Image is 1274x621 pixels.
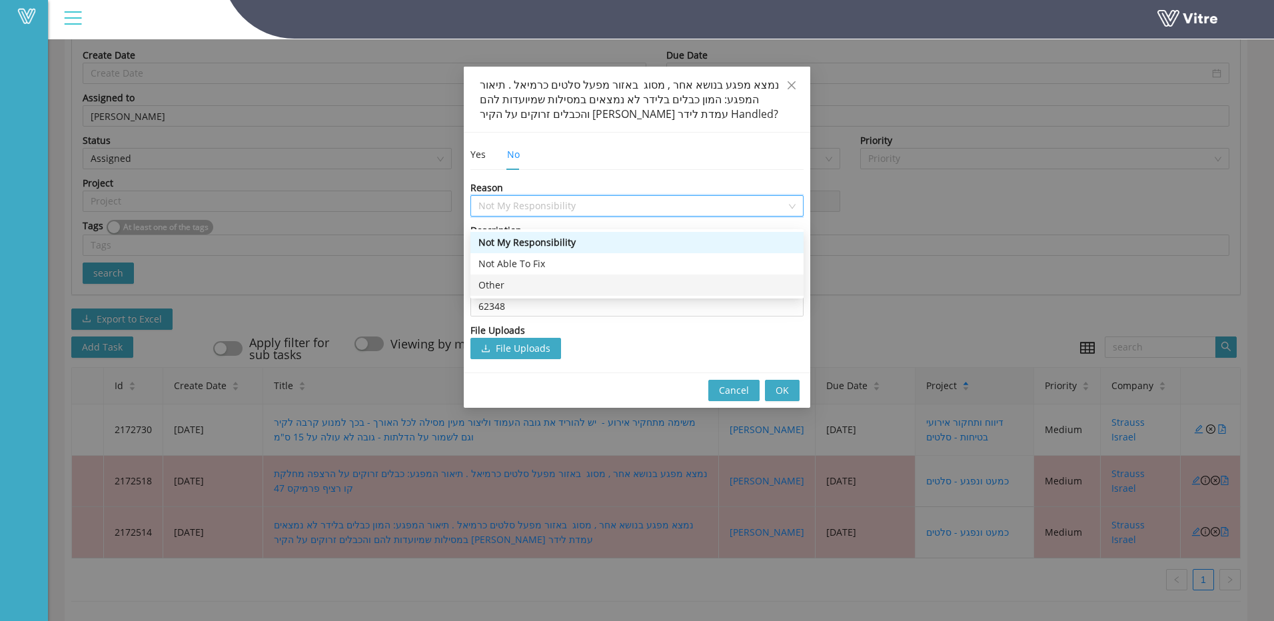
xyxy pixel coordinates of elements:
[470,147,486,162] div: Yes
[470,275,804,296] div: Other
[496,341,550,356] span: File Uploads
[470,181,503,195] div: Reason
[478,257,796,271] div: Not Able To Fix
[470,223,522,238] div: Description
[470,323,525,338] div: File Uploads
[776,383,789,398] span: OK
[481,344,490,354] span: download
[765,380,800,401] button: OK
[480,77,794,121] div: נמצא מפגע בנושא אחר , מסוג באזור מפעל סלטים כרמיאל . תיאור המפגע: המון כבלים בלידר לא נמצאים במסי...
[719,383,749,398] span: Cancel
[470,253,804,275] div: Not Able To Fix
[478,235,796,250] div: Not My Responsibility
[786,80,797,91] span: close
[478,278,796,293] div: Other
[478,196,796,216] span: Not My Responsibility
[708,380,760,401] button: Cancel
[773,67,810,104] button: Close
[470,232,804,253] div: Not My Responsibility
[470,338,561,359] button: downloadFile Uploads
[470,342,561,354] span: downloadFile Uploads
[507,147,520,162] div: No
